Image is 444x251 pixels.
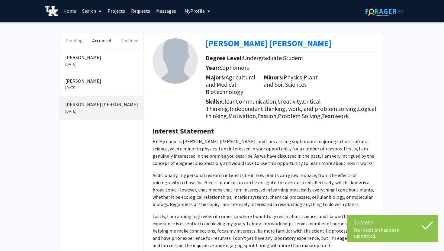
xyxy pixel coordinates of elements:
span: Teamwork [321,112,349,120]
b: Skills: [206,98,221,105]
b: Interest Statement [153,126,214,136]
img: ForagerOne Logo [365,7,403,16]
p: [DATE] [65,61,138,67]
b: Minors: [264,73,284,81]
p: Additionally, my personal research interests lie in how plants can grow in space, from the effect... [153,172,375,208]
span: Sophomore [219,64,249,71]
span: Physics, [284,73,304,81]
span: Creativity, [278,98,303,105]
b: [PERSON_NAME] [PERSON_NAME] [206,38,331,49]
span: Agricultural and Medical Biotechnology [206,73,256,95]
a: Home [60,0,79,21]
a: Opens in a new tab [206,38,331,49]
p: [PERSON_NAME] [65,54,138,61]
span: Clear Communication, [221,98,278,105]
span: Problem Solving, [278,112,321,120]
span: Motivation, [228,112,257,120]
span: Passion, [257,112,278,120]
span: Independent thinking, work, and problem solving, [230,105,358,112]
b: Year: [206,64,219,71]
span: Plant and Soil Sciences [264,73,318,88]
a: Projects [105,0,128,21]
span: Undergraduate Student [243,54,304,62]
span: Critical Thinking, [206,98,321,112]
p: [PERSON_NAME] [65,77,138,85]
button: Declined [116,32,143,49]
span: My Profile [185,8,205,14]
button: Pending [60,32,88,49]
p: [DATE] [65,85,138,91]
span: Logical thinking, [206,105,376,120]
div: Your decision has been submitted. [353,227,432,239]
img: University of Kentucky Logo [45,6,58,16]
b: Degree Level: [206,54,243,62]
a: Requests [128,0,153,21]
a: Search [79,0,105,21]
p: [PERSON_NAME] [PERSON_NAME] [65,101,138,108]
button: Accepted [88,32,115,49]
div: Success [353,218,432,227]
b: Majors: [206,73,226,81]
a: Messages [153,0,179,21]
iframe: Chat [5,224,26,246]
p: Hi! My name is [PERSON_NAME] [PERSON_NAME], and I am a rising sophomore majoring in horticultural... [153,138,375,167]
p: [DATE] [65,108,138,114]
img: Profile Picture [153,38,198,84]
p: Lastly, I am aiming high when it comes to where I want to go with plant science, and I know that ... [153,213,375,249]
